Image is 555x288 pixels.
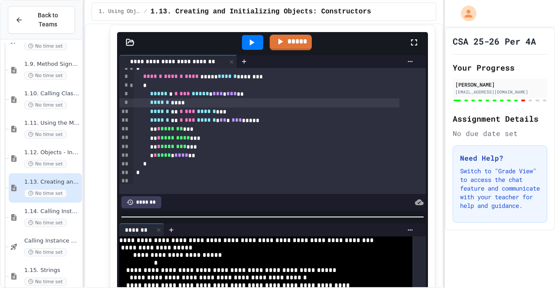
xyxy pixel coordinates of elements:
span: 1.13. Creating and Initializing Objects: Constructors [150,6,371,17]
span: 1. Using Objects and Methods [99,8,140,15]
span: No time set [24,278,67,286]
span: 1.12. Objects - Instances of Classes [24,149,80,156]
h2: Assignment Details [453,113,547,125]
span: 1.10. Calling Class Methods [24,90,80,97]
span: / [144,8,147,15]
span: 1.15. Strings [24,267,80,274]
button: Back to Teams [8,6,75,34]
span: 1.13. Creating and Initializing Objects: Constructors [24,178,80,186]
span: 1.11. Using the Math Class [24,120,80,127]
span: Back to Teams [28,11,68,29]
span: No time set [24,101,67,109]
h3: Need Help? [460,153,540,163]
span: No time set [24,130,67,139]
span: 1.14. Calling Instance Methods [24,208,80,215]
h2: Your Progress [453,61,547,74]
div: No due date set [453,128,547,139]
span: No time set [24,42,67,50]
span: No time set [24,160,67,168]
span: No time set [24,71,67,80]
div: [PERSON_NAME] [455,81,545,88]
span: No time set [24,189,67,197]
p: Switch to "Grade View" to access the chat feature and communicate with your teacher for help and ... [460,167,540,210]
span: No time set [24,219,67,227]
span: 1.9. Method Signatures [24,61,80,68]
span: No time set [24,248,67,256]
h1: CSA 25-26 Per 4A [453,35,536,47]
div: My Account [452,3,479,23]
div: [EMAIL_ADDRESS][DOMAIN_NAME] [455,89,545,95]
span: Calling Instance Methods - Topic 1.14 [24,237,80,245]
